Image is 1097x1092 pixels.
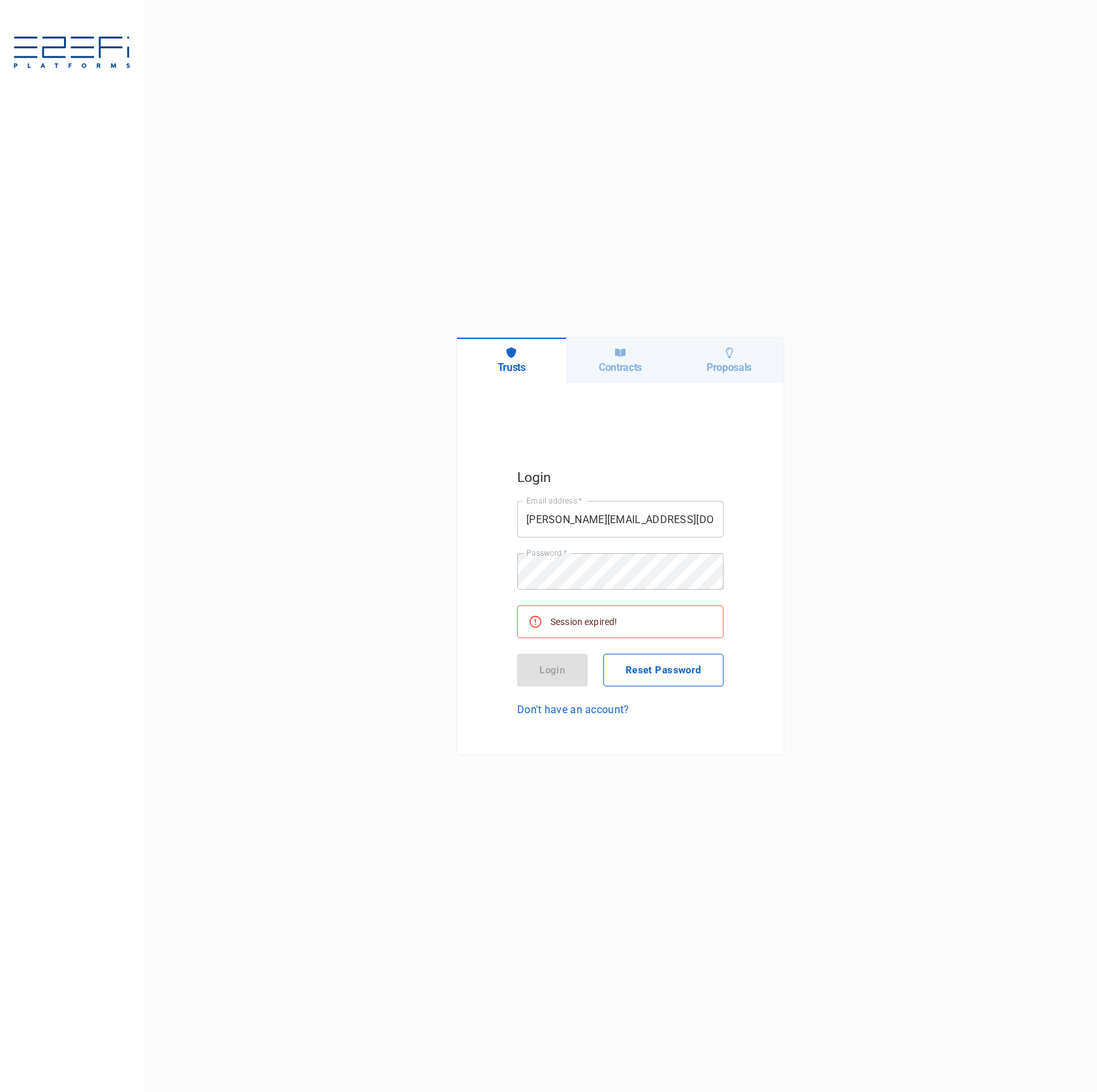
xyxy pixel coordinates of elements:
img: E2EFiPLATFORMS-7f06cbf9.svg [13,37,131,71]
h6: Contracts [599,361,642,374]
label: Password [526,547,567,558]
h5: Login [517,466,723,489]
button: Reset Password [603,654,723,686]
h6: Trusts [498,361,526,374]
label: Email address [526,495,582,506]
h6: Proposals [707,361,752,374]
div: Session expired! [550,610,617,634]
a: Don't have an account? [517,702,723,717]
